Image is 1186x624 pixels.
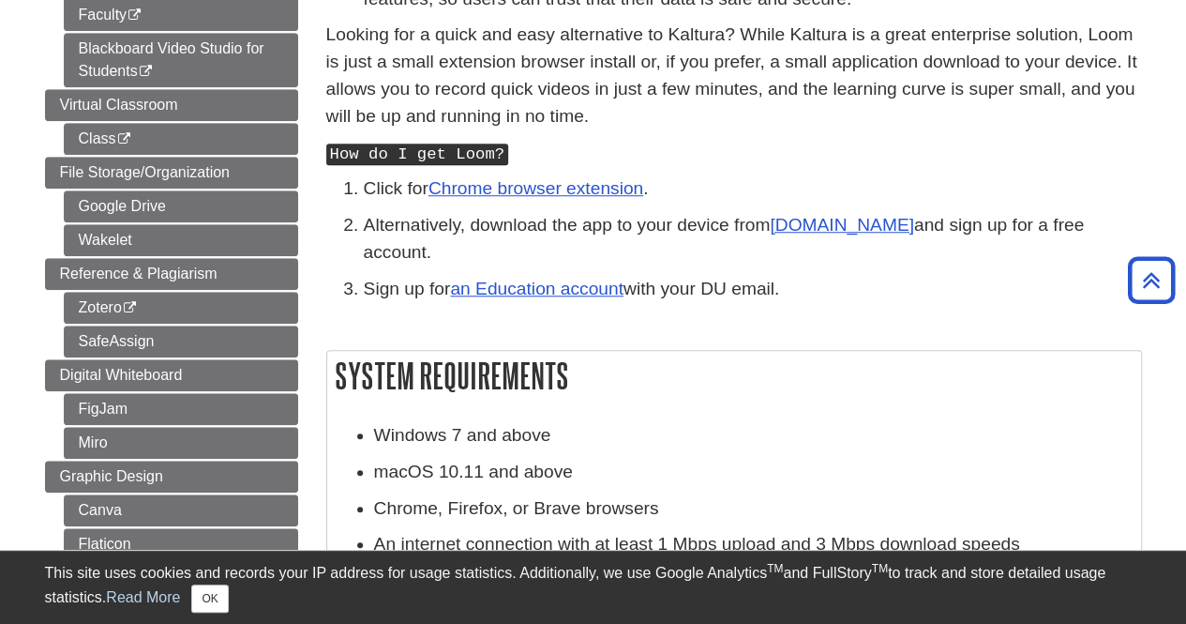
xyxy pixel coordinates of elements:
[191,585,228,613] button: Close
[64,292,298,324] a: Zotero
[374,495,1132,523] p: Chrome, Firefox, or Brave browsers
[138,66,154,78] i: This link opens in a new window
[45,157,298,189] a: File Storage/Organization
[364,175,1142,203] p: Click for .
[872,562,888,575] sup: TM
[64,427,298,459] a: Miro
[60,164,230,180] span: File Storage/Organization
[45,359,298,391] a: Digital Whiteboard
[60,468,163,484] span: Graphic Design
[64,33,298,87] a: Blackboard Video Studio for Students
[127,9,143,22] i: This link opens in a new window
[45,258,298,290] a: Reference & Plagiarism
[374,531,1132,558] p: An internet connection with at least 1 Mbps upload and 3 Mbps download speeds
[64,123,298,155] a: Class
[64,224,298,256] a: Wakelet
[116,133,132,145] i: This link opens in a new window
[64,528,298,560] a: Flaticon
[450,279,623,298] a: an Education account
[770,215,914,235] a: [DOMAIN_NAME]
[106,589,180,605] a: Read More
[767,562,783,575] sup: TM
[364,276,1142,303] p: Sign up for with your DU email.
[45,562,1142,613] div: This site uses cookies and records your IP address for usage statistics. Additionally, we use Goo...
[122,302,138,314] i: This link opens in a new window
[64,326,298,358] a: SafeAssign
[1121,267,1181,293] a: Back to Top
[326,22,1142,129] p: Looking for a quick and easy alternative to Kaltura? While Kaltura is a great enterprise solution...
[60,367,183,383] span: Digital Whiteboard
[374,422,1132,449] p: Windows 7 and above
[374,459,1132,486] p: macOS 10.11 and above
[327,351,1141,401] h2: System Requirements
[326,144,509,165] kbd: How do I get Loom?
[45,461,298,493] a: Graphic Design
[60,266,218,282] span: Reference & Plagiarism
[45,89,298,121] a: Virtual Classroom
[64,495,298,526] a: Canva
[428,178,643,198] a: Chrome browser extension
[64,393,298,425] a: FigJam
[364,212,1142,266] p: Alternatively, download the app to your device from and sign up for a free account.
[60,97,178,113] span: Virtual Classroom
[64,190,298,222] a: Google Drive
